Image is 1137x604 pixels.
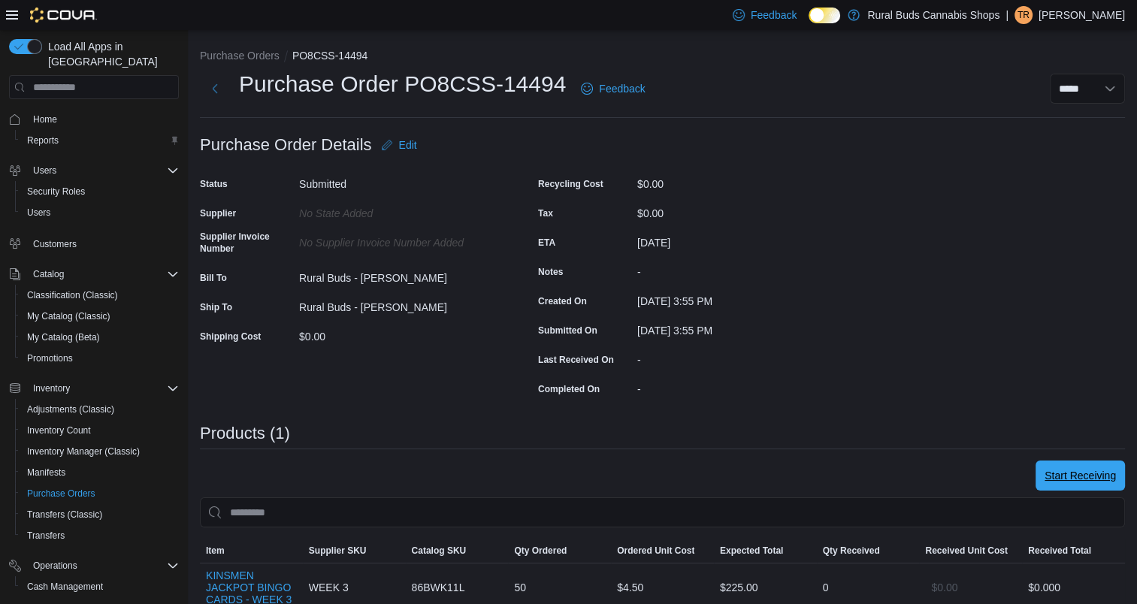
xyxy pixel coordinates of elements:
[21,131,179,149] span: Reports
[200,272,227,284] label: Bill To
[21,506,179,524] span: Transfers (Classic)
[27,134,59,146] span: Reports
[27,352,73,364] span: Promotions
[508,572,611,602] div: 50
[21,183,179,201] span: Security Roles
[817,572,920,602] div: 0
[21,307,179,325] span: My Catalog (Classic)
[538,295,587,307] label: Created On
[3,555,185,576] button: Operations
[538,237,555,249] label: ETA
[399,137,417,153] span: Edit
[1036,461,1125,491] button: Start Receiving
[239,69,566,99] h1: Purchase Order PO8CSS-14494
[21,183,91,201] a: Security Roles
[27,403,114,415] span: Adjustments (Classic)
[27,265,70,283] button: Catalog
[1022,539,1125,563] button: Received Total
[925,545,1007,557] span: Received Unit Cost
[538,207,553,219] label: Tax
[15,348,185,369] button: Promotions
[751,8,797,23] span: Feedback
[637,289,839,307] div: [DATE] 3:55 PM
[27,379,76,397] button: Inventory
[27,265,179,283] span: Catalog
[200,539,303,563] button: Item
[27,530,65,542] span: Transfers
[21,442,146,461] a: Inventory Manager (Classic)
[1028,578,1119,596] div: $0.00 0
[15,525,185,546] button: Transfers
[27,557,179,575] span: Operations
[637,260,839,278] div: -
[412,545,467,557] span: Catalog SKU
[611,539,714,563] button: Ordered Unit Cost
[15,504,185,525] button: Transfers (Classic)
[21,400,120,418] a: Adjustments (Classic)
[21,421,179,439] span: Inventory Count
[27,445,140,458] span: Inventory Manager (Classic)
[30,8,97,23] img: Cova
[809,8,840,23] input: Dark Mode
[21,464,179,482] span: Manifests
[200,331,261,343] label: Shipping Cost
[637,319,839,337] div: [DATE] 3:55 PM
[21,131,65,149] a: Reports
[299,325,500,343] div: $0.00
[508,539,611,563] button: Qty Ordered
[27,207,50,219] span: Users
[27,234,179,252] span: Customers
[33,268,64,280] span: Catalog
[33,113,57,125] span: Home
[200,136,372,154] h3: Purchase Order Details
[15,462,185,483] button: Manifests
[299,201,500,219] div: No State added
[200,48,1125,66] nav: An example of EuiBreadcrumbs
[292,50,367,62] button: PO8CSS-14494
[200,178,228,190] label: Status
[1018,6,1030,24] span: TR
[27,289,118,301] span: Classification (Classic)
[919,539,1022,563] button: Received Unit Cost
[1005,6,1008,24] p: |
[3,232,185,254] button: Customers
[1039,6,1125,24] p: [PERSON_NAME]
[27,235,83,253] a: Customers
[3,264,185,285] button: Catalog
[931,580,957,595] span: $0.00
[21,578,109,596] a: Cash Management
[15,202,185,223] button: Users
[303,539,406,563] button: Supplier SKU
[21,286,179,304] span: Classification (Classic)
[27,488,95,500] span: Purchase Orders
[200,424,290,442] h3: Products (1)
[3,108,185,130] button: Home
[15,327,185,348] button: My Catalog (Beta)
[599,81,645,96] span: Feedback
[617,545,694,557] span: Ordered Unit Cost
[21,421,97,439] a: Inventory Count
[1028,545,1091,557] span: Received Total
[27,581,103,593] span: Cash Management
[21,400,179,418] span: Adjustments (Classic)
[33,165,56,177] span: Users
[33,560,77,572] span: Operations
[809,23,809,24] span: Dark Mode
[637,172,839,190] div: $0.00
[21,328,179,346] span: My Catalog (Beta)
[575,74,651,104] a: Feedback
[21,506,108,524] a: Transfers (Classic)
[21,464,71,482] a: Manifests
[309,545,367,557] span: Supplier SKU
[15,441,185,462] button: Inventory Manager (Classic)
[538,383,600,395] label: Completed On
[21,485,179,503] span: Purchase Orders
[27,110,179,128] span: Home
[27,467,65,479] span: Manifests
[15,285,185,306] button: Classification (Classic)
[309,578,349,596] span: WEEK 3
[611,572,714,602] div: $4.50
[200,74,230,104] button: Next
[720,545,783,557] span: Expected Total
[27,424,91,436] span: Inventory Count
